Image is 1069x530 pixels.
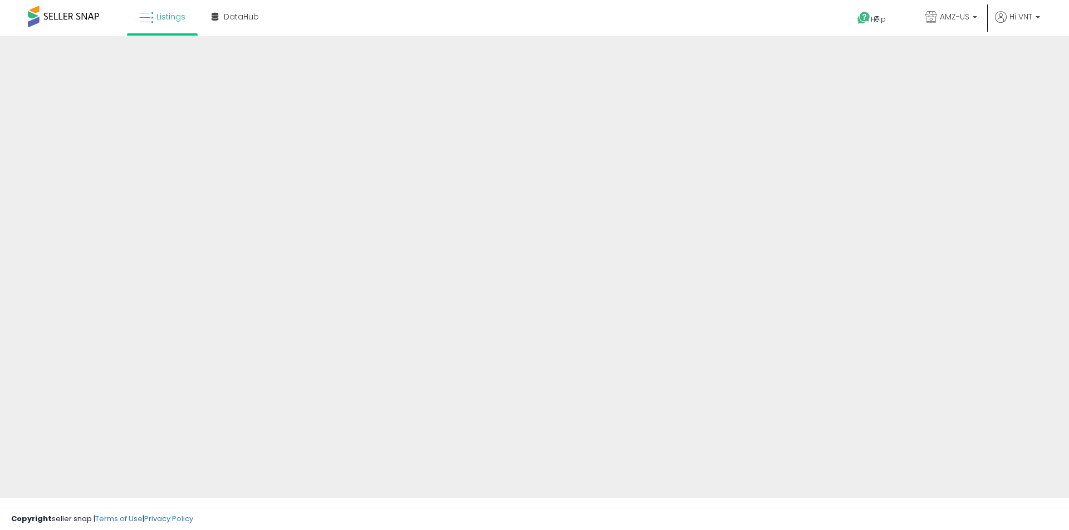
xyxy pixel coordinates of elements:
span: DataHub [224,11,259,22]
span: Listings [156,11,185,22]
a: Help [849,3,908,36]
span: AMZ-US [940,11,969,22]
i: Get Help [857,11,871,25]
span: Hi VNT [1009,11,1032,22]
span: Help [871,14,886,24]
a: Hi VNT [995,11,1040,36]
